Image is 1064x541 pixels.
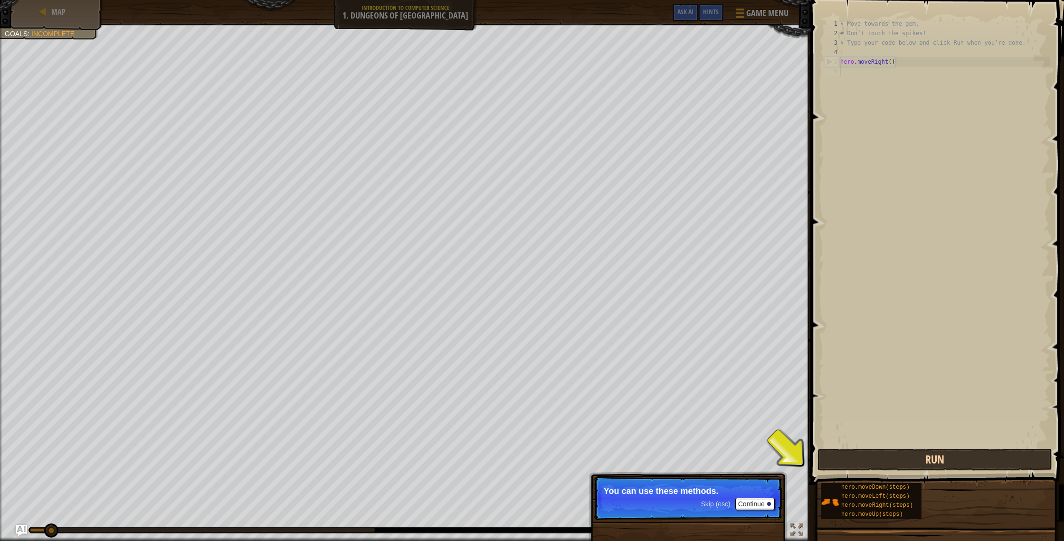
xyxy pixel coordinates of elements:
div: 5 [825,57,840,67]
span: Skip (esc) [701,500,731,508]
span: Game Menu [746,7,788,19]
span: : [28,30,31,38]
span: hero.moveUp(steps) [841,511,903,518]
div: 1 [824,19,840,29]
span: Map [51,7,66,17]
a: Map [48,7,66,17]
div: 3 [824,38,840,48]
span: Ask AI [677,7,693,16]
button: Ask AI [673,4,698,21]
span: hero.moveRight(steps) [841,502,913,509]
span: Goals [5,30,28,38]
span: hero.moveLeft(steps) [841,493,910,500]
button: Game Menu [728,4,794,26]
div: 4 [824,48,840,57]
button: Run [817,449,1052,471]
button: Ask AI [16,525,27,536]
div: 6 [824,67,840,76]
span: Hints [703,7,719,16]
span: hero.moveDown(steps) [841,484,910,491]
button: Continue [735,498,775,510]
div: 2 [824,29,840,38]
p: You can use these methods. [604,486,772,496]
img: portrait.png [821,493,839,511]
span: Incomplete [31,30,75,38]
